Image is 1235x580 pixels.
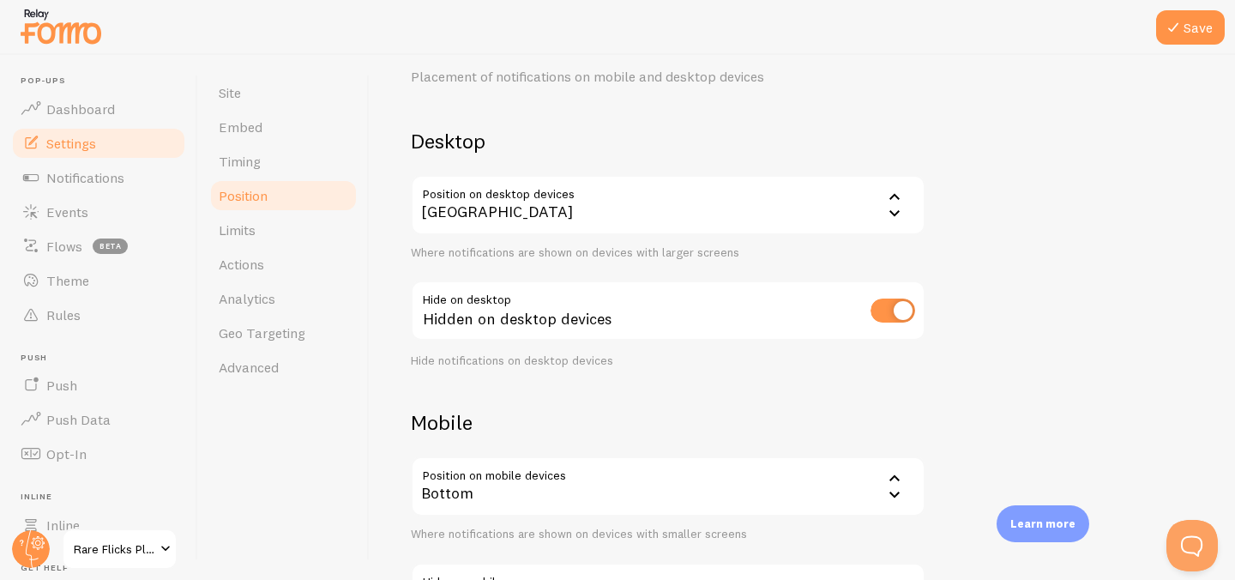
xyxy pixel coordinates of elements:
a: Theme [10,263,187,298]
img: fomo-relay-logo-orange.svg [18,4,104,48]
h2: Desktop [411,128,925,154]
a: Flows beta [10,229,187,263]
span: Flows [46,238,82,255]
span: Push [46,377,77,394]
span: Analytics [219,290,275,307]
span: Actions [219,256,264,273]
span: Dashboard [46,100,115,118]
a: Site [208,76,358,110]
a: Limits [208,213,358,247]
p: Learn more [1010,516,1075,532]
a: Notifications [10,160,187,195]
span: Rules [46,306,81,323]
span: Inline [46,517,80,534]
a: Position [208,178,358,213]
a: Rare Flicks Plus! [62,529,178,570]
a: Timing [208,144,358,178]
span: Embed [219,118,262,136]
span: Advanced [219,359,279,376]
span: Settings [46,135,96,152]
span: Theme [46,272,89,289]
span: Notifications [46,169,124,186]
a: Embed [208,110,358,144]
a: Push Data [10,402,187,437]
div: Bottom [411,456,925,517]
div: [GEOGRAPHIC_DATA] [411,175,925,235]
p: Placement of notifications on mobile and desktop devices [411,67,822,87]
span: Position [219,187,268,204]
span: Pop-ups [21,76,187,87]
span: Site [219,84,241,101]
h2: Mobile [411,409,925,436]
div: Hidden on desktop devices [411,281,925,343]
span: Push [21,353,187,364]
a: Advanced [208,350,358,384]
a: Opt-In [10,437,187,471]
iframe: Help Scout Beacon - Open [1166,520,1218,571]
a: Inline [10,508,187,542]
span: Opt-In [46,445,87,462]
span: Limits [219,221,256,239]
div: Where notifications are shown on devices with smaller screens [411,527,925,542]
a: Push [10,368,187,402]
div: Learn more [997,505,1089,542]
span: Inline [21,492,187,503]
a: Actions [208,247,358,281]
a: Rules [10,298,187,332]
span: beta [93,239,128,254]
div: Hide notifications on desktop devices [411,353,925,369]
a: Analytics [208,281,358,316]
a: Settings [10,126,187,160]
a: Geo Targeting [208,316,358,350]
span: Timing [219,153,261,170]
span: Events [46,203,88,221]
a: Dashboard [10,92,187,126]
a: Events [10,195,187,229]
span: Rare Flicks Plus! [74,539,155,559]
div: Where notifications are shown on devices with larger screens [411,245,925,261]
span: Push Data [46,411,111,428]
span: Geo Targeting [219,324,305,341]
